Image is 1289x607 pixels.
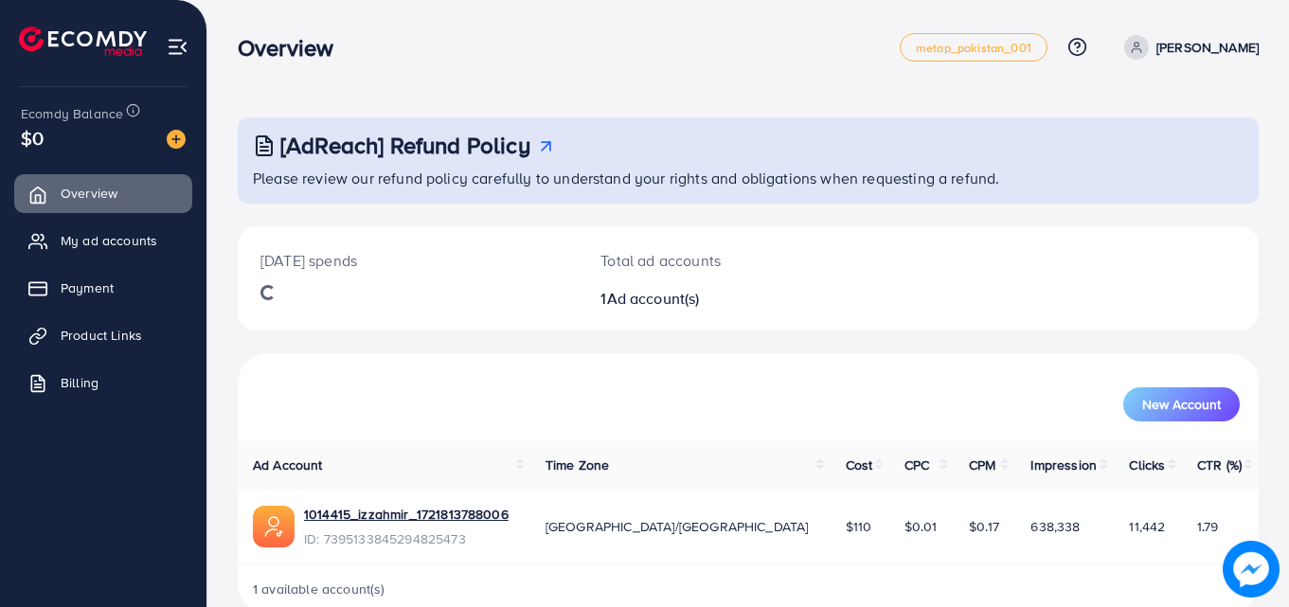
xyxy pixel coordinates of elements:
[546,517,809,536] span: [GEOGRAPHIC_DATA]/[GEOGRAPHIC_DATA]
[1030,455,1097,474] span: Impression
[1129,455,1165,474] span: Clicks
[167,130,186,149] img: image
[61,184,117,203] span: Overview
[1030,517,1080,536] span: 638,338
[61,373,98,392] span: Billing
[280,132,530,159] h3: [AdReach] Refund Policy
[607,288,700,309] span: Ad account(s)
[253,167,1247,189] p: Please review our refund policy carefully to understand your rights and obligations when requesti...
[600,290,811,308] h2: 1
[238,34,349,62] h3: Overview
[1156,36,1259,59] p: [PERSON_NAME]
[14,174,192,212] a: Overview
[14,364,192,402] a: Billing
[900,33,1047,62] a: metap_pakistan_001
[1117,35,1259,60] a: [PERSON_NAME]
[253,455,323,474] span: Ad Account
[904,517,938,536] span: $0.01
[14,316,192,354] a: Product Links
[21,104,123,123] span: Ecomdy Balance
[846,455,873,474] span: Cost
[969,517,999,536] span: $0.17
[1123,387,1240,421] button: New Account
[916,42,1031,54] span: metap_pakistan_001
[14,222,192,259] a: My ad accounts
[61,326,142,345] span: Product Links
[546,455,609,474] span: Time Zone
[969,455,995,474] span: CPM
[304,505,509,524] a: 1014415_izzahmir_1721813788006
[1223,541,1280,598] img: image
[14,269,192,307] a: Payment
[19,27,147,56] img: logo
[600,249,811,272] p: Total ad accounts
[61,278,114,297] span: Payment
[253,506,295,547] img: ic-ads-acc.e4c84228.svg
[1197,455,1242,474] span: CTR (%)
[1129,517,1165,536] span: 11,442
[846,517,872,536] span: $110
[167,36,188,58] img: menu
[904,455,929,474] span: CPC
[1197,517,1219,536] span: 1.79
[304,529,509,548] span: ID: 7395133845294825473
[21,124,44,152] span: $0
[1142,398,1221,411] span: New Account
[253,580,385,598] span: 1 available account(s)
[260,249,555,272] p: [DATE] spends
[61,231,157,250] span: My ad accounts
